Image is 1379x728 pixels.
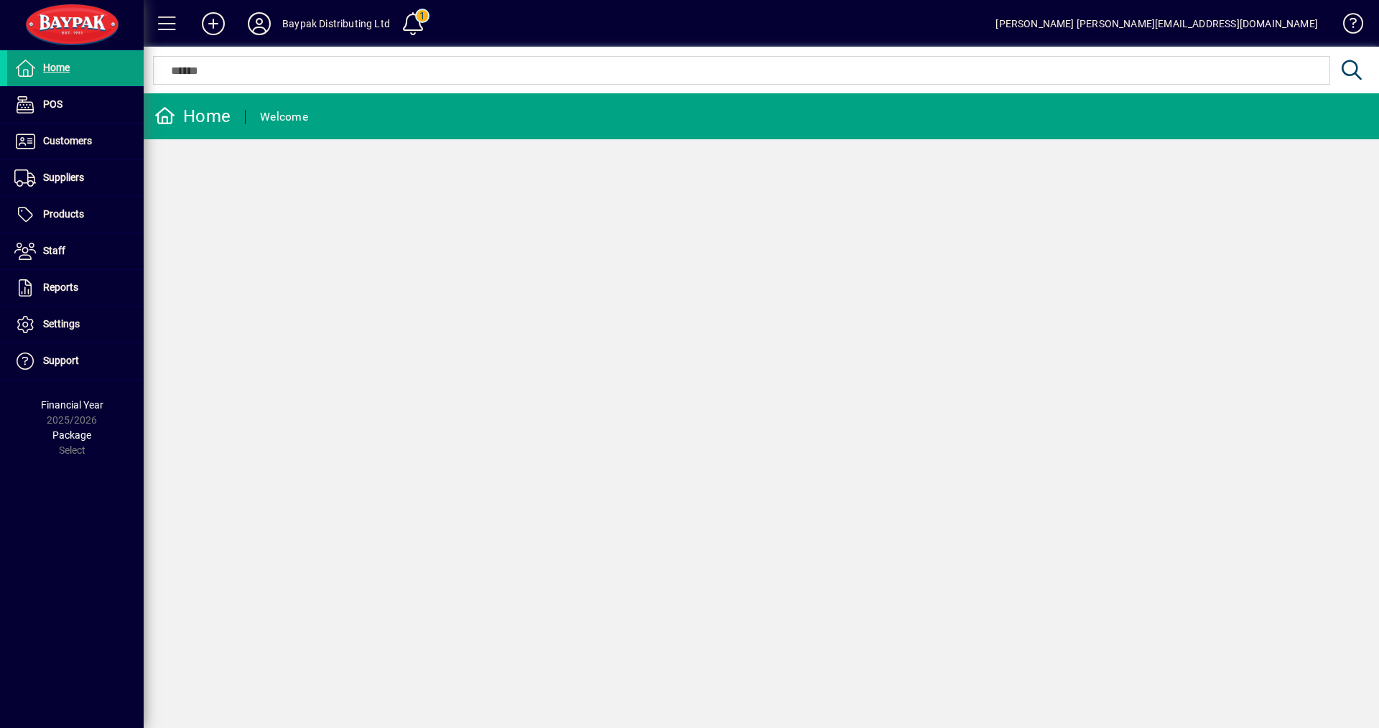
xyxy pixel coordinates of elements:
[43,172,84,183] span: Suppliers
[154,105,231,128] div: Home
[43,281,78,293] span: Reports
[190,11,236,37] button: Add
[43,208,84,220] span: Products
[7,233,144,269] a: Staff
[7,123,144,159] a: Customers
[995,12,1318,35] div: [PERSON_NAME] [PERSON_NAME][EMAIL_ADDRESS][DOMAIN_NAME]
[7,307,144,342] a: Settings
[282,12,390,35] div: Baypak Distributing Ltd
[41,399,103,411] span: Financial Year
[7,197,144,233] a: Products
[1332,3,1361,50] a: Knowledge Base
[43,98,62,110] span: POS
[43,355,79,366] span: Support
[7,160,144,196] a: Suppliers
[7,270,144,306] a: Reports
[260,106,308,129] div: Welcome
[43,245,65,256] span: Staff
[52,429,91,441] span: Package
[43,318,80,330] span: Settings
[236,11,282,37] button: Profile
[43,62,70,73] span: Home
[7,343,144,379] a: Support
[43,135,92,146] span: Customers
[7,87,144,123] a: POS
